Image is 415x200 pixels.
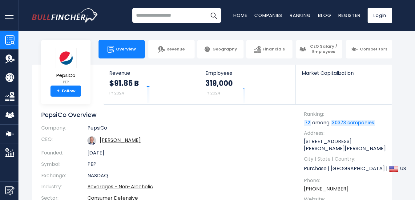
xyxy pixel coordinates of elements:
p: [STREET_ADDRESS][PERSON_NAME][PERSON_NAME] [304,138,386,152]
small: FY 2024 [109,90,124,96]
span: Ranking: [304,111,386,118]
a: Overview [99,40,145,58]
td: PEP [87,159,286,170]
span: Overview [116,47,136,52]
a: [PHONE_NUMBER] [304,186,349,192]
a: 72 [304,120,311,126]
img: bullfincher logo [32,8,98,22]
strong: 319,000 [205,78,233,88]
td: PepsiCo [87,125,286,134]
span: Phone: [304,177,386,184]
span: Revenue [167,47,185,52]
th: CEO: [41,134,87,147]
a: 30373 companies [331,120,375,126]
th: Exchange: [41,170,87,182]
a: Home [233,12,247,18]
a: Geography [197,40,244,58]
span: Geography [212,47,237,52]
a: Revenue $91.85 B FY 2024 [103,65,199,104]
a: CEO Salary / Employees [296,40,342,58]
span: Address: [304,130,386,137]
button: Search [206,8,221,23]
small: FY 2024 [205,90,220,96]
a: Beverages - Non-Alcoholic [87,183,153,190]
a: ceo [100,137,141,144]
a: Revenue [148,40,195,58]
span: Competitors [360,47,387,52]
p: among [304,119,386,126]
p: Purchase | [GEOGRAPHIC_DATA] | US [304,164,386,174]
img: ramon-laguarta.jpg [87,136,96,145]
strong: + [57,88,60,94]
td: NASDAQ [87,170,286,182]
a: Ranking [290,12,311,18]
a: Blog [318,12,331,18]
a: Market Capitalization [296,65,392,86]
a: Register [338,12,360,18]
a: Companies [254,12,282,18]
th: Company: [41,125,87,134]
a: +Follow [50,86,81,97]
span: Employees [205,70,289,76]
strong: $91.85 B [109,78,139,88]
span: PepsiCo [55,73,77,78]
span: Financials [263,47,285,52]
a: Financials [246,40,292,58]
span: Market Capitalization [302,70,385,76]
span: City | State | Country: [304,156,386,162]
span: Revenue [109,70,193,76]
td: [DATE] [87,147,286,159]
a: Employees 319,000 FY 2024 [199,65,295,104]
a: Login [368,8,392,23]
a: Go to homepage [32,8,98,22]
th: Founded: [41,147,87,159]
span: CEO Salary / Employees [308,44,339,54]
a: Competitors [346,40,392,58]
h1: PepsiCo Overview [41,111,286,119]
a: PepsiCo PEP [55,47,77,86]
th: Symbol: [41,159,87,170]
th: Industry: [41,181,87,193]
small: PEP [55,79,77,85]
